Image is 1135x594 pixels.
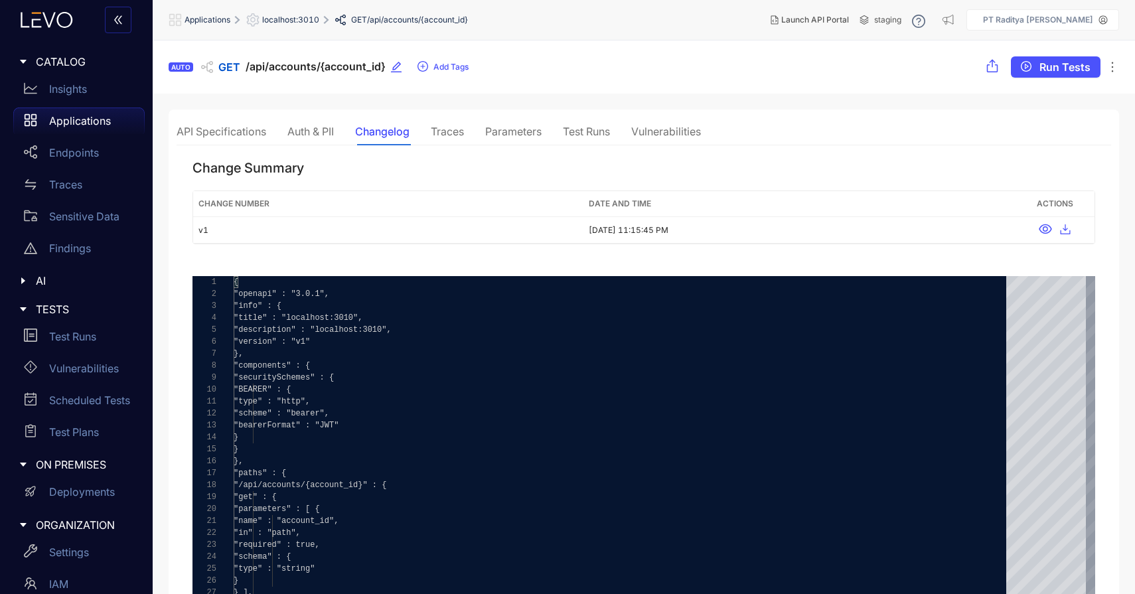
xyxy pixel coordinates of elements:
span: Applications [185,15,230,25]
span: } [234,576,238,585]
p: Traces [49,179,82,190]
button: plus-circleAdd Tags [417,56,469,78]
span: GET [351,15,367,25]
span: } [234,433,238,442]
p: Test Runs [49,331,96,342]
th: Date and Time [583,191,1015,217]
span: ellipsis [1106,60,1119,74]
div: 25 [192,563,216,575]
div: Auth & PII [287,125,334,137]
span: team [24,577,37,590]
span: caret-right [19,520,28,530]
span: plus-circle [417,61,428,73]
p: PT Raditya [PERSON_NAME] [983,15,1093,25]
a: Insights [13,76,145,108]
span: caret-right [19,305,28,314]
span: "info" : { [234,301,281,311]
div: Vulnerabilities [631,125,701,137]
span: "components" : { [234,361,310,370]
span: warning [24,242,37,255]
span: Run Tests [1039,61,1091,73]
div: 18 [192,479,216,491]
p: Insights [49,83,87,95]
span: "type" : "string" [234,564,315,573]
span: staging [874,15,901,25]
a: Settings [13,539,145,571]
span: "in" : "path", [234,528,301,538]
span: CATALOG [36,56,134,68]
span: "scheme" : "bearer", [234,409,329,418]
div: 23 [192,539,216,551]
div: 16 [192,455,216,467]
span: setting [246,13,262,27]
span: v1 [198,225,208,235]
div: 26 [192,575,216,587]
span: } [234,445,238,454]
div: 15 [192,443,216,455]
span: "required" : true, [234,540,320,550]
div: API Specifications [177,125,266,137]
span: TESTS [36,303,134,315]
span: "schema" : { [234,552,291,561]
span: "version" : "v1" [234,337,310,346]
span: "description" : "localhost:3010", [234,325,392,334]
p: Endpoints [49,147,99,159]
p: Test Plans [49,426,99,438]
span: "name" : "account_id", [234,516,339,526]
div: 5 [192,324,216,336]
div: 20 [192,503,216,515]
p: Sensitive Data [49,210,119,222]
div: 19 [192,491,216,503]
td: [DATE] 11:15:45 PM [583,217,1015,244]
div: Parameters [485,125,542,137]
div: Traces [431,125,464,137]
div: 9 [192,372,216,384]
a: Applications [13,108,145,139]
button: double-left [105,7,131,33]
div: 13 [192,419,216,431]
div: 10 [192,384,216,396]
div: Test Runs [563,125,610,137]
span: swap [24,178,37,191]
a: Scheduled Tests [13,387,145,419]
span: localhost:3010 [262,15,319,25]
th: Actions [1015,191,1095,217]
p: Vulnerabilities [49,362,119,374]
div: 4 [192,312,216,324]
span: "get" : { [234,492,277,502]
p: Applications [49,115,111,127]
div: AI [8,267,145,295]
div: 11 [192,396,216,408]
p: Scheduled Tests [49,394,130,406]
p: Deployments [49,486,115,498]
span: "/api/accounts/{account_id}" : { [234,481,386,490]
div: 1 [192,276,216,288]
a: Sensitive Data [13,203,145,235]
div: 2 [192,288,216,300]
p: IAM [49,578,68,590]
span: Add Tags [433,62,469,72]
a: Endpoints [13,139,145,171]
button: Launch API Portal [760,9,860,31]
span: caret-right [19,460,28,469]
span: "title" : "localhost:3010", [234,313,362,323]
span: }, [234,349,243,358]
div: TESTS [8,295,145,323]
div: 12 [192,408,216,419]
div: CATALOG [8,48,145,76]
span: "bearerFormat" : "JWT" [234,421,339,430]
span: "BEARER" : { [234,385,291,394]
div: AUTO [169,62,193,72]
span: "parameters" : [ { [234,504,320,514]
span: }, [234,457,243,466]
span: caret-right [19,57,28,66]
span: "paths" : { [234,469,286,478]
div: 21 [192,515,216,527]
th: Change Number [193,191,583,217]
span: ON PREMISES [36,459,134,471]
div: ORGANIZATION [8,511,145,539]
span: { [234,277,238,287]
h5: Change Summary [192,161,1095,175]
p: Findings [49,242,91,254]
span: edit [390,61,402,73]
